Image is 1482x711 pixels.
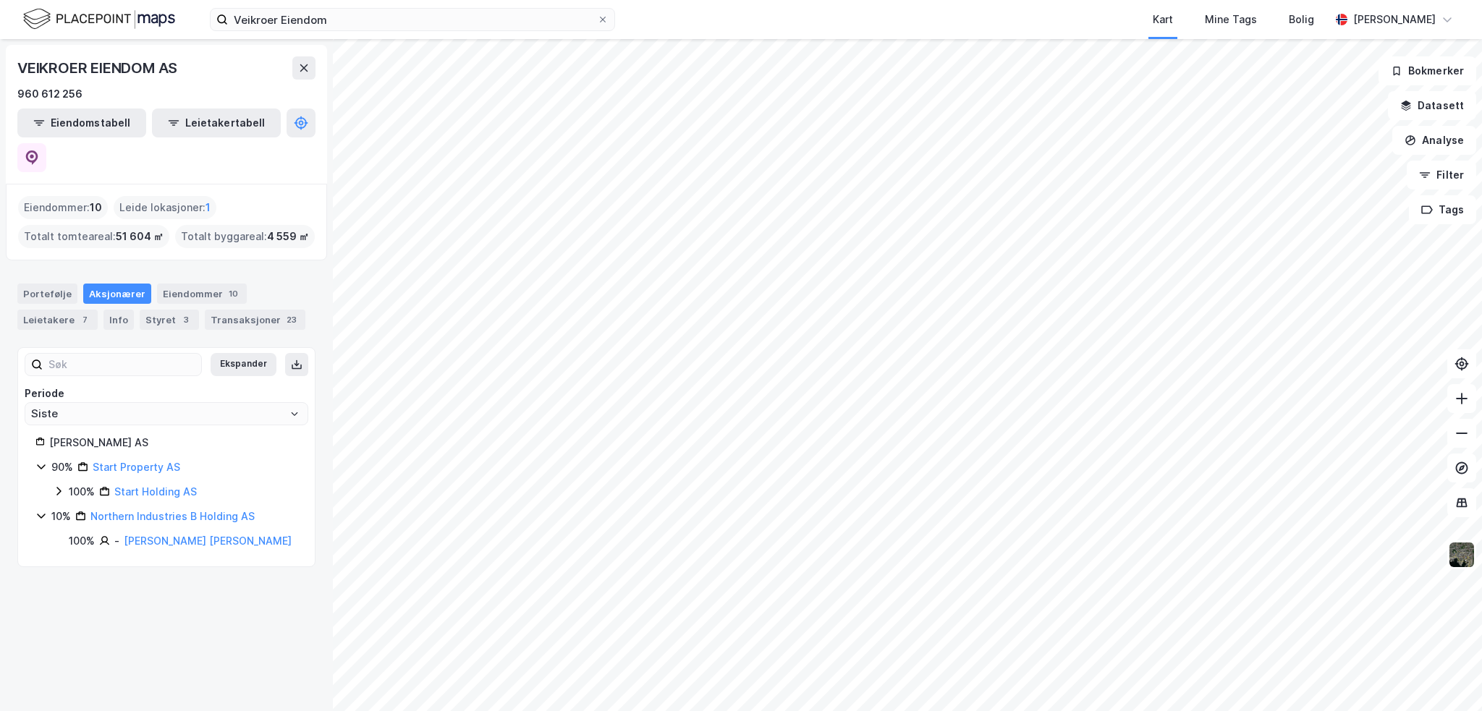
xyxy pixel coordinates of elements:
div: - [114,532,119,550]
button: Analyse [1392,126,1476,155]
div: 100% [69,483,95,501]
div: VEIKROER EIENDOM AS [17,56,180,80]
div: Eiendommer : [18,196,108,219]
div: Aksjonærer [83,284,151,304]
a: Start Holding AS [114,485,197,498]
button: Bokmerker [1379,56,1476,85]
div: Leide lokasjoner : [114,196,216,219]
div: 100% [69,532,95,550]
div: Mine Tags [1205,11,1257,28]
input: Søk [43,354,201,375]
div: 7 [77,312,92,327]
div: Transaksjoner [205,310,305,330]
button: Leietakertabell [152,108,281,137]
div: 3 [179,312,193,327]
div: Portefølje [17,284,77,304]
a: Northern Industries B Holding AS [90,510,255,522]
div: Kart [1153,11,1173,28]
div: 10 [226,286,241,301]
div: 23 [284,312,300,327]
span: 4 559 ㎡ [267,228,309,245]
div: Periode [25,385,308,402]
input: ClearOpen [25,403,308,425]
div: 90% [51,459,73,476]
button: Eiendomstabell [17,108,146,137]
button: Datasett [1388,91,1476,120]
div: Kontrollprogram for chat [1410,642,1482,711]
span: 1 [206,199,211,216]
div: Bolig [1289,11,1314,28]
div: Leietakere [17,310,98,330]
div: Eiendommer [157,284,247,304]
a: [PERSON_NAME] [PERSON_NAME] [124,535,292,547]
div: [PERSON_NAME] AS [49,434,297,451]
button: Ekspander [211,353,276,376]
span: 51 604 ㎡ [116,228,164,245]
div: 960 612 256 [17,85,82,103]
div: [PERSON_NAME] [1353,11,1436,28]
img: logo.f888ab2527a4732fd821a326f86c7f29.svg [23,7,175,32]
img: 9k= [1448,541,1475,569]
button: Open [289,408,300,420]
div: Totalt byggareal : [175,225,315,248]
a: Start Property AS [93,461,180,473]
iframe: Chat Widget [1410,642,1482,711]
button: Filter [1407,161,1476,190]
button: Tags [1409,195,1476,224]
div: Totalt tomteareal : [18,225,169,248]
div: 10% [51,508,71,525]
div: Info [103,310,134,330]
input: Søk på adresse, matrikkel, gårdeiere, leietakere eller personer [228,9,597,30]
span: 10 [90,199,102,216]
div: Styret [140,310,199,330]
